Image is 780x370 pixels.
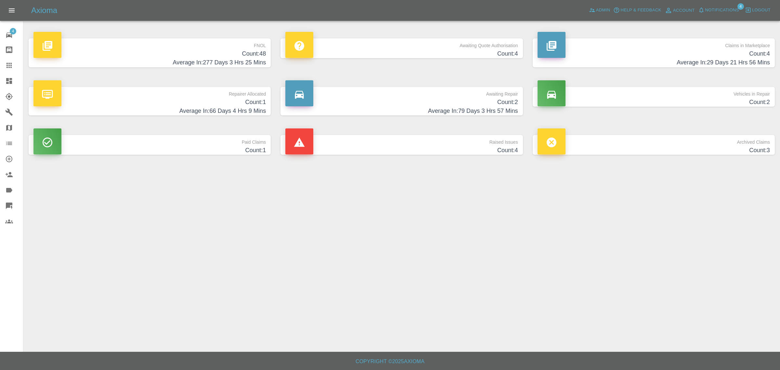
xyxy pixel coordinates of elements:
[620,7,661,14] span: Help & Feedback
[285,135,518,146] p: Raised Issues
[33,98,266,107] h4: Count: 1
[696,5,741,15] button: Notifications
[29,135,271,155] a: Paid ClaimsCount:1
[280,87,523,116] a: Awaiting RepairCount:2Average In:79 Days 3 Hrs 57 Mins
[752,7,771,14] span: Logout
[33,58,266,67] h4: Average In: 277 Days 3 Hrs 25 Mins
[10,28,16,34] span: 4
[29,87,271,116] a: Repairer AllocatedCount:1Average In:66 Days 4 Hrs 9 Mins
[4,3,19,18] button: Open drawer
[285,38,518,49] p: Awaiting Quote Authorisation
[533,87,775,107] a: Vehicles in RepairCount:2
[285,87,518,98] p: Awaiting Repair
[743,5,772,15] button: Logout
[285,98,518,107] h4: Count: 2
[280,135,523,155] a: Raised IssuesCount:4
[538,135,770,146] p: Archived Claims
[33,107,266,115] h4: Average In: 66 Days 4 Hrs 9 Mins
[533,135,775,155] a: Archived ClaimsCount:3
[33,135,266,146] p: Paid Claims
[5,357,775,366] h6: Copyright © 2025 Axioma
[31,5,57,16] h5: Axioma
[280,38,523,58] a: Awaiting Quote AuthorisationCount:4
[596,7,610,14] span: Admin
[285,49,518,58] h4: Count: 4
[538,87,770,98] p: Vehicles in Repair
[673,7,695,14] span: Account
[737,3,744,10] span: 4
[663,5,696,16] a: Account
[285,146,518,155] h4: Count: 4
[538,38,770,49] p: Claims in Marketplace
[705,7,739,14] span: Notifications
[29,38,271,67] a: FNOLCount:48Average In:277 Days 3 Hrs 25 Mins
[285,107,518,115] h4: Average In: 79 Days 3 Hrs 57 Mins
[612,5,663,15] button: Help & Feedback
[33,146,266,155] h4: Count: 1
[33,38,266,49] p: FNOL
[538,49,770,58] h4: Count: 4
[533,38,775,67] a: Claims in MarketplaceCount:4Average In:29 Days 21 Hrs 56 Mins
[33,87,266,98] p: Repairer Allocated
[538,98,770,107] h4: Count: 2
[33,49,266,58] h4: Count: 48
[538,146,770,155] h4: Count: 3
[538,58,770,67] h4: Average In: 29 Days 21 Hrs 56 Mins
[587,5,612,15] a: Admin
